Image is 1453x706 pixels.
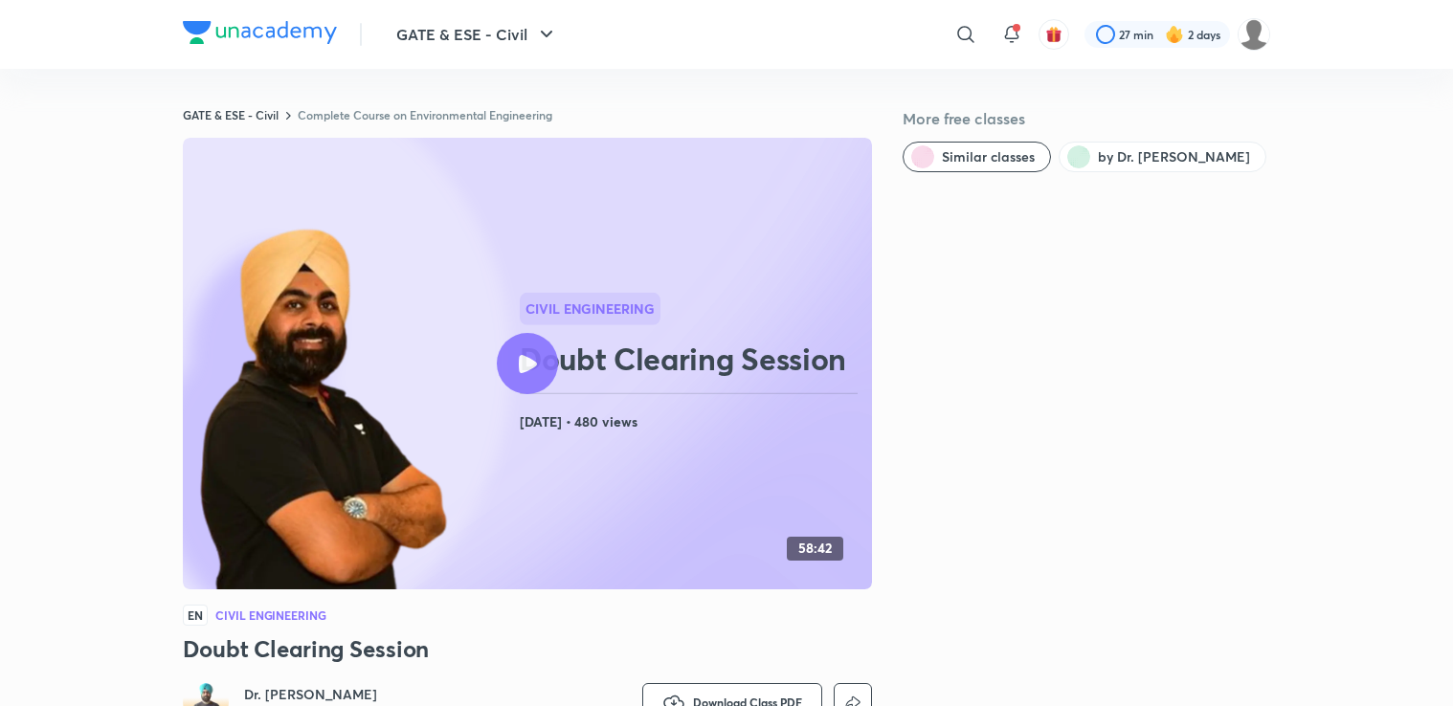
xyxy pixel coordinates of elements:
[183,21,337,44] img: Company Logo
[244,685,411,704] a: Dr. [PERSON_NAME]
[298,107,552,122] a: Complete Course on Environmental Engineering
[215,609,326,621] h4: Civil Engineering
[520,340,864,378] h2: Doubt Clearing Session
[183,605,208,626] span: EN
[942,147,1035,166] span: Similar classes
[1098,147,1250,166] span: by Dr. Jaspal Singh
[183,107,279,122] a: GATE & ESE - Civil
[385,15,570,54] button: GATE & ESE - Civil
[798,541,832,557] h4: 58:42
[1165,25,1184,44] img: streak
[1059,142,1266,172] button: by Dr. Jaspal Singh
[183,21,337,49] a: Company Logo
[183,633,872,664] h3: Doubt Clearing Session
[520,409,864,434] h4: [DATE] • 480 views
[903,142,1051,172] button: Similar classes
[1045,26,1062,43] img: avatar
[1238,18,1270,51] img: Anjali kumari
[903,107,1270,130] h5: More free classes
[1039,19,1069,50] button: avatar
